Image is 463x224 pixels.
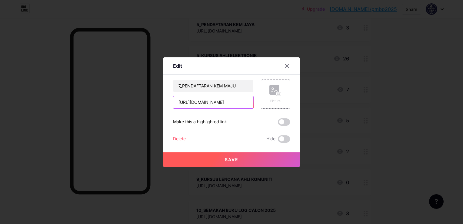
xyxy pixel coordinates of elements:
[266,135,275,143] span: Hide
[173,135,186,143] div: Delete
[173,96,253,108] input: URL
[173,62,182,70] div: Edit
[269,99,281,103] div: Picture
[163,152,300,167] button: Save
[225,157,238,162] span: Save
[173,80,253,92] input: Title
[173,118,227,126] div: Make this a highlighted link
